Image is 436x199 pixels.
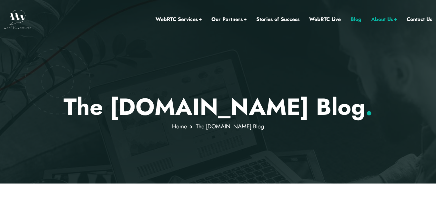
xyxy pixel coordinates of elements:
span: . [365,90,373,124]
a: Home [172,122,187,131]
a: Our Partners [211,15,247,24]
a: WebRTC Live [309,15,341,24]
p: The [DOMAIN_NAME] Blog [29,93,407,121]
a: Contact Us [407,15,432,24]
span: The [DOMAIN_NAME] Blog [196,122,264,131]
img: WebRTC.ventures [4,10,31,29]
a: Blog [350,15,361,24]
a: WebRTC Services [156,15,202,24]
a: About Us [371,15,397,24]
a: Stories of Success [256,15,299,24]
